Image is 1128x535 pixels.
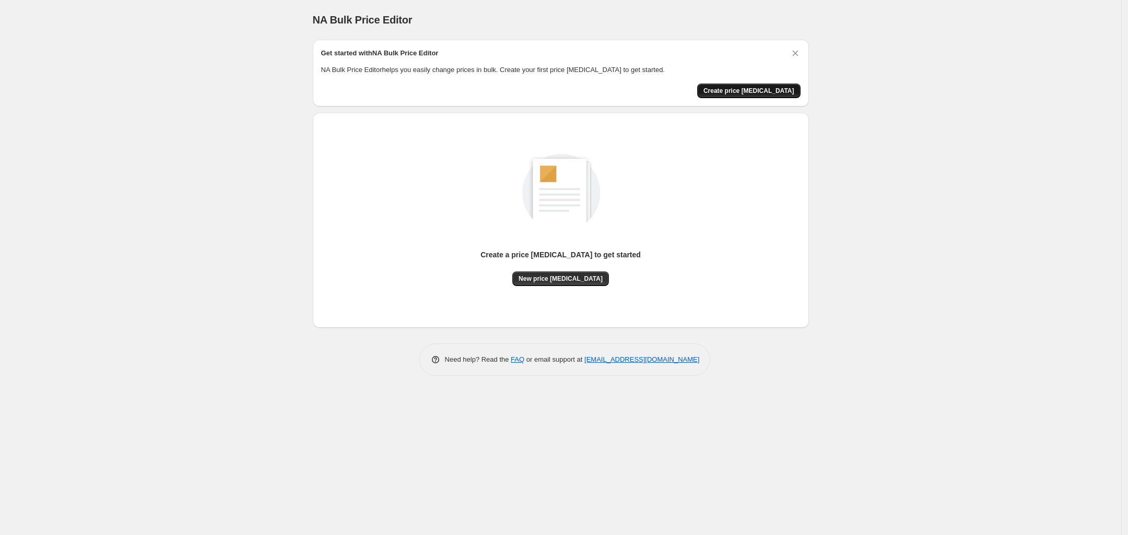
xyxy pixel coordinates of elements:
[790,48,801,58] button: Dismiss card
[524,355,584,363] span: or email support at
[512,271,609,286] button: New price [MEDICAL_DATA]
[519,275,603,283] span: New price [MEDICAL_DATA]
[313,14,413,26] span: NA Bulk Price Editor
[511,355,524,363] a: FAQ
[703,87,794,95] span: Create price [MEDICAL_DATA]
[480,249,641,260] p: Create a price [MEDICAL_DATA] to get started
[321,48,439,58] h2: Get started with NA Bulk Price Editor
[321,65,801,75] p: NA Bulk Price Editor helps you easily change prices in bulk. Create your first price [MEDICAL_DAT...
[445,355,511,363] span: Need help? Read the
[697,84,801,98] button: Create price change job
[584,355,699,363] a: [EMAIL_ADDRESS][DOMAIN_NAME]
